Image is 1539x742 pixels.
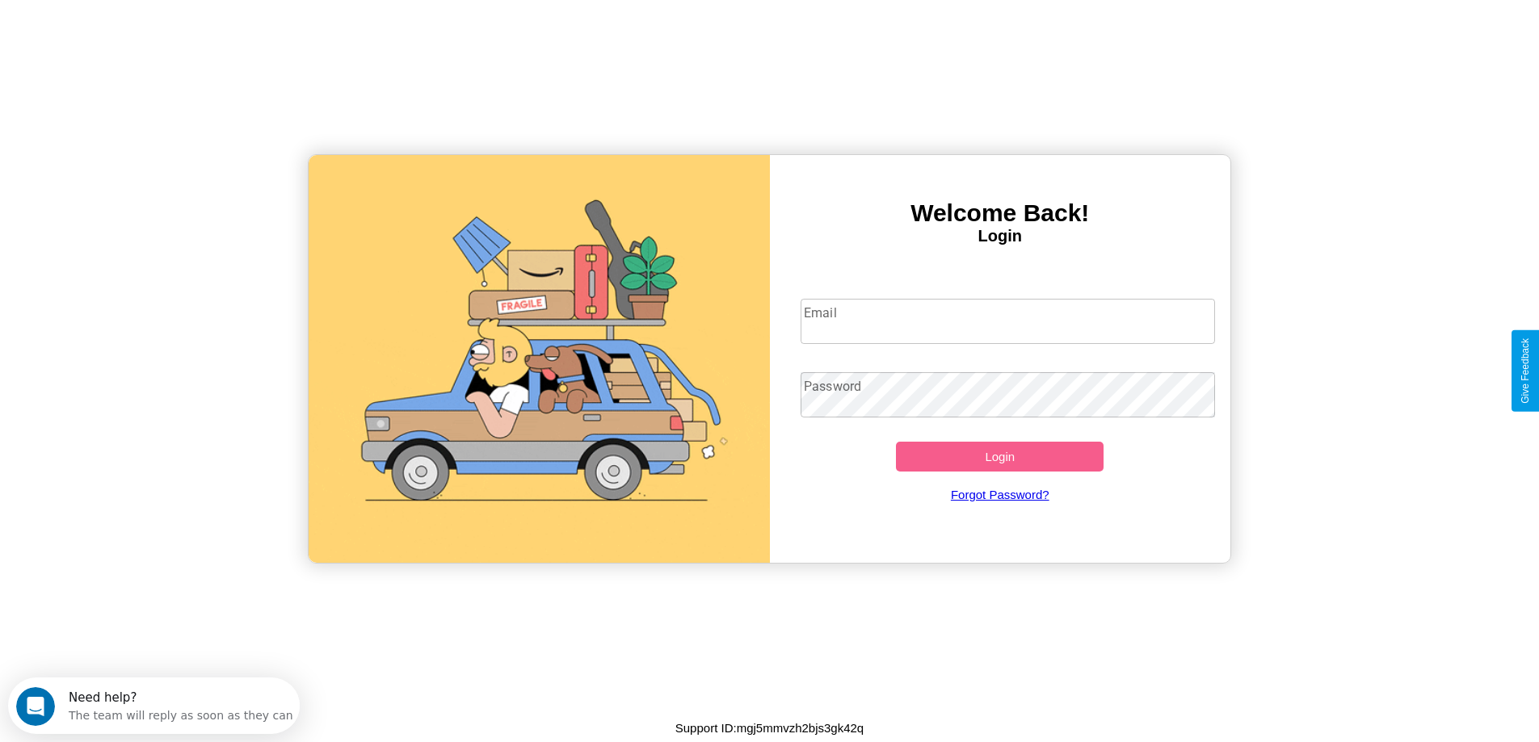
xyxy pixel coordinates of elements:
[61,27,285,44] div: The team will reply as soon as they can
[1520,338,1531,404] div: Give Feedback
[8,677,300,734] iframe: Intercom live chat discovery launcher
[16,687,55,726] iframe: Intercom live chat
[309,155,770,563] img: gif
[793,472,1207,518] a: Forgot Password?
[675,717,864,739] p: Support ID: mgj5mmvzh2bjs3gk42q
[896,442,1104,472] button: Login
[770,199,1231,227] h3: Welcome Back!
[61,14,285,27] div: Need help?
[770,227,1231,245] h4: Login
[6,6,301,51] div: Open Intercom Messenger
